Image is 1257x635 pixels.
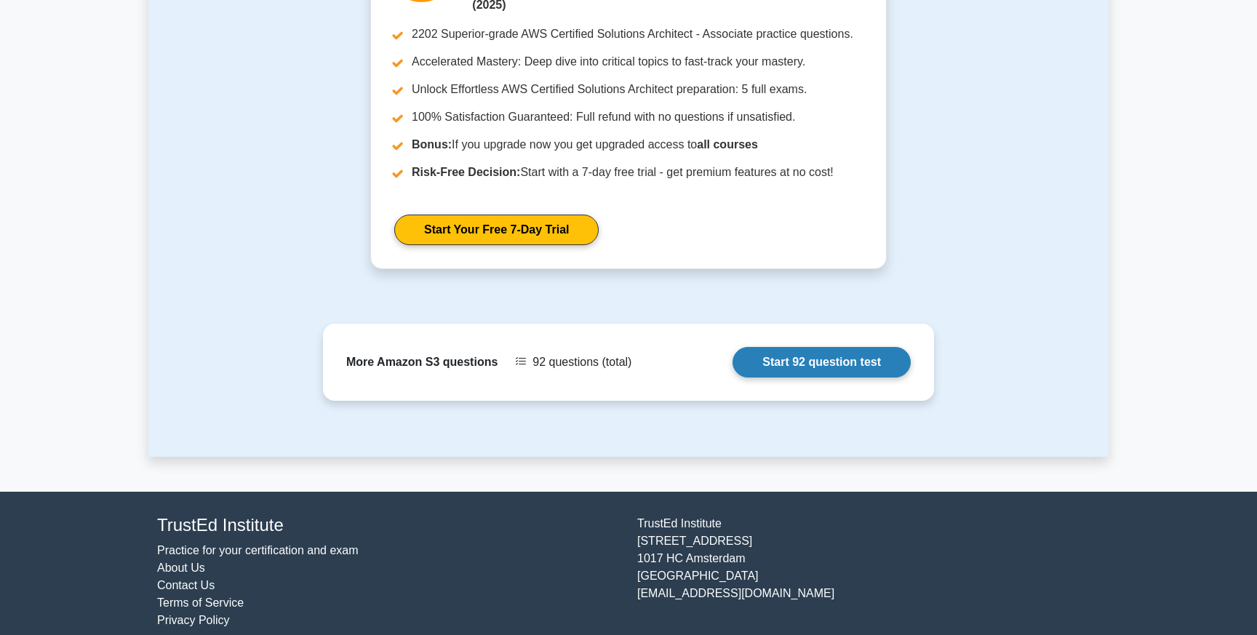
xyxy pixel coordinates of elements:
div: TrustEd Institute [STREET_ADDRESS] 1017 HC Amsterdam [GEOGRAPHIC_DATA] [EMAIL_ADDRESS][DOMAIN_NAME] [628,515,1109,629]
a: Terms of Service [157,596,244,609]
a: Privacy Policy [157,614,230,626]
h4: TrustEd Institute [157,515,620,536]
a: Contact Us [157,579,215,591]
a: Start 92 question test [733,347,911,378]
a: Start Your Free 7-Day Trial [394,215,599,245]
a: Practice for your certification and exam [157,544,359,556]
a: About Us [157,562,205,574]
